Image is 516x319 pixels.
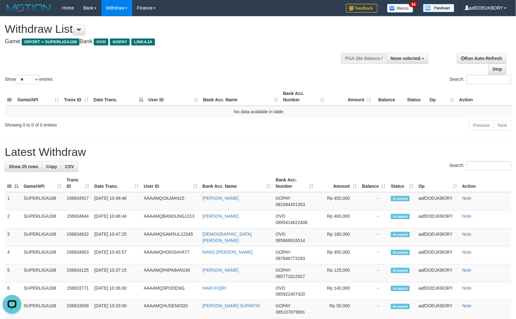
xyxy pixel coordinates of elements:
a: CSV [61,161,78,172]
td: - [359,210,388,228]
span: OVO [94,38,108,45]
span: OVO [276,214,285,219]
th: Amount: activate to sort column ascending [316,174,359,192]
th: Op: activate to sort column ascending [427,88,457,106]
input: Search: [467,75,511,84]
td: aafDOEUKBORY [416,300,460,318]
h1: Latest Withdraw [5,146,511,158]
span: Copy 085922407420 to clipboard [276,292,305,297]
td: AAAAMQHOKISAYA77 [141,246,200,264]
td: aafDOEUKBORY [416,282,460,300]
td: SUPERLIGA168 [21,282,64,300]
button: Open LiveChat chat widget [3,3,21,21]
th: ID [5,88,15,106]
td: SUPERLIGA168 [21,246,64,264]
img: Button%20Memo.svg [387,4,414,13]
label: Search: [450,161,511,171]
a: [PERSON_NAME] [203,196,239,201]
td: [DATE] 10:36:00 [92,282,141,300]
td: AAAAMQHUSEN0320 [141,300,200,318]
img: MOTION_logo.png [5,3,53,13]
span: Copy 0895414622408 to clipboard [276,220,307,225]
span: LINKAJA [131,38,155,45]
th: Action [460,174,511,192]
span: Accepted [391,214,410,219]
th: Trans ID: activate to sort column ascending [64,174,92,192]
span: None selected [391,56,421,61]
th: Status [405,88,427,106]
a: Note [462,196,472,201]
td: 3 [5,228,21,246]
img: Feedback.jpg [346,4,378,13]
span: OVO [276,232,285,237]
td: 5 [5,264,21,282]
a: [DEMOGRAPHIC_DATA][PERSON_NAME] [203,232,252,243]
select: Showentries [16,75,39,84]
span: ISPORT > SUPERLIGA168 [22,38,79,45]
td: Rp 450,000 [316,192,359,210]
a: Run Auto-Refresh [457,53,507,64]
td: aafDOEUKBORY [416,192,460,210]
a: Next [494,120,511,131]
th: User ID: activate to sort column ascending [146,88,201,106]
td: SUPERLIGA168 [21,192,64,210]
label: Show entries [5,75,53,84]
td: Rp 400,000 [316,210,359,228]
a: [PERSON_NAME] [203,214,239,219]
span: Accepted [391,304,410,309]
span: 34 [409,2,418,7]
th: Status: activate to sort column ascending [388,174,416,192]
th: Balance [374,88,405,106]
td: AAAAMQPAPABAN190 [141,264,200,282]
h1: Withdraw List [5,23,338,35]
span: OVO [276,286,285,291]
td: aafDOEUKBORY [416,210,460,228]
span: CSV [65,164,74,169]
a: Previous [469,120,494,131]
a: Stop [489,64,507,74]
th: Bank Acc. Name: activate to sort column ascending [201,88,281,106]
a: [PERSON_NAME] [203,268,239,273]
span: Accepted [391,232,410,237]
span: Copy 085107879991 to clipboard [276,310,305,315]
td: - [359,264,388,282]
td: SUPERLIGA168 [21,300,64,318]
th: Bank Acc. Number: activate to sort column ascending [281,88,327,106]
td: SUPERLIGA168 [21,228,64,246]
td: aafDOEUKBORY [416,228,460,246]
td: 156834125 [64,264,92,282]
span: Copy 087846772293 to clipboard [276,256,305,261]
td: - [359,246,388,264]
div: Showing 0 to 0 of 0 entries [5,119,210,128]
span: Accepted [391,286,410,291]
th: Trans ID: activate to sort column ascending [61,88,91,106]
td: 156834644 [64,210,92,228]
td: AAAAMQBANDUNG1313 [141,210,200,228]
a: Show 25 rows [5,161,42,172]
td: - [359,282,388,300]
th: ID: activate to sort column descending [5,174,21,192]
td: 156834803 [64,246,92,264]
td: [DATE] 10:37:15 [92,264,141,282]
a: HARI FIQRI [203,286,226,291]
td: Rp 50,000 [316,300,359,318]
th: Bank Acc. Number: activate to sort column ascending [273,174,316,192]
img: panduan.png [423,4,455,12]
td: [DATE] 10:49:46 [92,192,141,210]
td: [DATE] 10:45:57 [92,246,141,264]
td: SUPERLIGA168 [21,264,64,282]
span: Copy 085668816514 to clipboard [276,238,305,243]
td: Rp 180,000 [316,228,359,246]
th: Action [457,88,513,106]
td: Rp 140,000 [316,282,359,300]
td: AAAAMQSAMSUL12345 [141,228,200,246]
span: GOPAY [276,304,290,309]
th: Op: activate to sort column ascending [416,174,460,192]
span: Accepted [391,196,410,201]
td: 1 [5,192,21,210]
a: Copy [42,161,61,172]
th: Date Trans.: activate to sort column descending [91,88,146,106]
th: Game/API: activate to sort column ascending [21,174,64,192]
div: PGA Site Balance / [341,53,387,64]
span: Copy 081584451363 to clipboard [276,202,305,207]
